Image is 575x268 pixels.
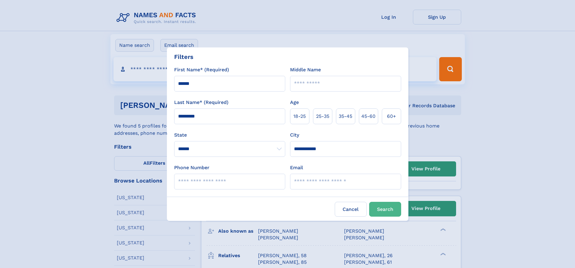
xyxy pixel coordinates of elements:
button: Search [369,202,401,217]
span: 25‑35 [316,113,329,120]
label: Phone Number [174,164,209,171]
span: 45‑60 [361,113,375,120]
span: 60+ [387,113,396,120]
span: 18‑25 [293,113,306,120]
label: Age [290,99,299,106]
label: State [174,131,285,139]
span: 35‑45 [339,113,352,120]
label: Email [290,164,303,171]
div: Filters [174,52,193,61]
label: Cancel [335,202,367,217]
label: Last Name* (Required) [174,99,228,106]
label: Middle Name [290,66,321,73]
label: City [290,131,299,139]
label: First Name* (Required) [174,66,229,73]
